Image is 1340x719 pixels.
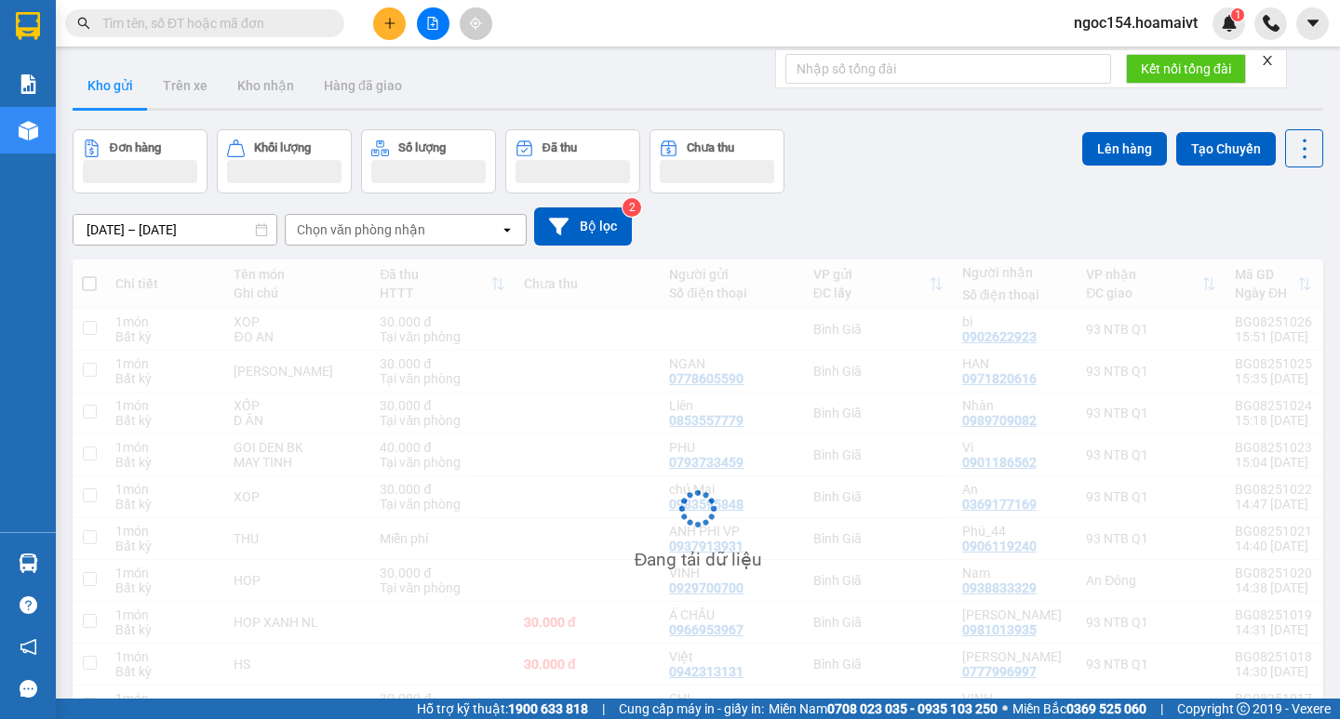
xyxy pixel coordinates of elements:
span: plus [383,17,396,30]
span: Cung cấp máy in - giấy in: [619,699,764,719]
span: aim [469,17,482,30]
strong: 0708 023 035 - 0935 103 250 [827,701,998,716]
span: notification [20,638,37,656]
button: caret-down [1296,7,1329,40]
span: Kết nối tổng đài [1141,59,1231,79]
button: Đã thu [505,129,640,193]
span: | [1160,699,1163,719]
strong: 1900 633 818 [508,701,588,716]
button: Lên hàng [1082,132,1167,166]
button: Hàng đã giao [309,63,417,108]
img: icon-new-feature [1221,15,1238,32]
span: ⚪️ [1002,705,1008,712]
img: phone-icon [1263,15,1280,32]
button: Bộ lọc [534,207,632,246]
span: Miền Bắc [1012,699,1146,719]
sup: 2 [623,198,641,217]
button: plus [373,7,406,40]
div: Số lượng [398,141,446,154]
button: aim [460,7,492,40]
img: warehouse-icon [19,121,38,140]
button: Số lượng [361,129,496,193]
input: Tìm tên, số ĐT hoặc mã đơn [102,13,322,33]
input: Select a date range. [74,215,276,245]
svg: open [500,222,515,237]
button: Đơn hàng [73,129,208,193]
div: Khối lượng [254,141,311,154]
button: Khối lượng [217,129,352,193]
div: Chưa thu [687,141,734,154]
button: file-add [417,7,449,40]
span: 1 [1234,8,1240,21]
span: file-add [426,17,439,30]
span: Miền Nam [769,699,998,719]
input: Nhập số tổng đài [785,54,1111,84]
img: solution-icon [19,74,38,94]
button: Chưa thu [650,129,784,193]
span: question-circle [20,596,37,614]
strong: 0369 525 060 [1066,701,1146,716]
div: Đơn hàng [110,141,161,154]
span: ngoc154.hoamaivt [1059,11,1213,34]
div: Đang tải dữ liệu [635,546,762,574]
button: Kho nhận [222,63,309,108]
span: copyright [1237,702,1250,715]
span: | [602,699,605,719]
div: Chọn văn phòng nhận [297,220,425,239]
button: Kết nối tổng đài [1126,54,1246,84]
sup: 1 [1231,8,1244,21]
img: warehouse-icon [19,553,38,573]
span: message [20,680,37,698]
button: Trên xe [148,63,222,108]
span: caret-down [1305,15,1321,32]
button: Kho gửi [73,63,148,108]
span: search [77,17,90,30]
img: logo-vxr [16,12,40,40]
span: close [1261,54,1274,67]
button: Tạo Chuyến [1176,132,1276,166]
div: Đã thu [543,141,577,154]
span: Hỗ trợ kỹ thuật: [417,699,588,719]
